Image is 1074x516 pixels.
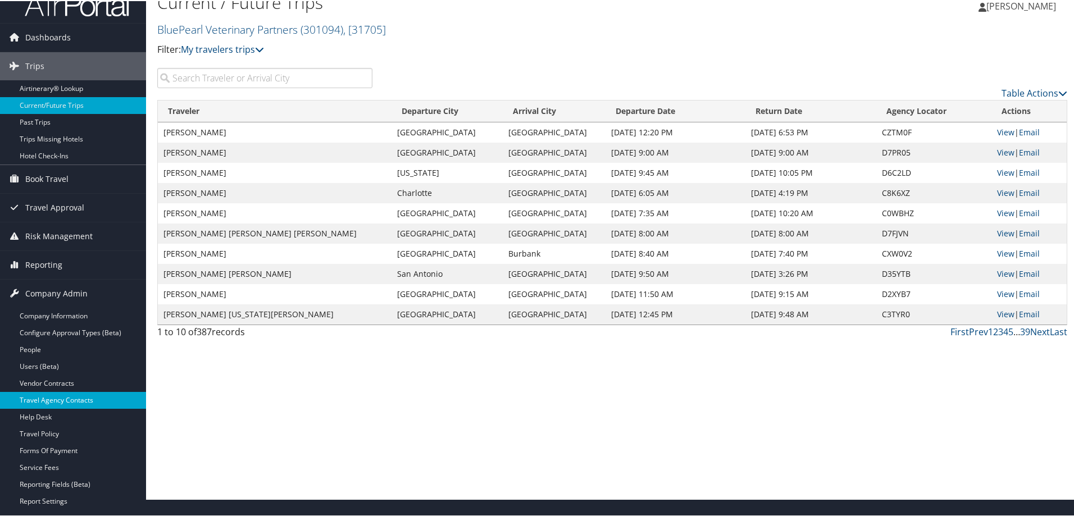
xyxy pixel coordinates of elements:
a: View [997,267,1014,278]
td: D7FJVN [876,222,992,243]
td: [GEOGRAPHIC_DATA] [392,243,503,263]
td: [DATE] 4:19 PM [745,182,876,202]
td: C8K6XZ [876,182,992,202]
td: [GEOGRAPHIC_DATA] [503,303,606,323]
span: 387 [197,325,212,337]
span: Dashboards [25,22,71,51]
td: D2XYB7 [876,283,992,303]
td: [DATE] 11:50 AM [606,283,745,303]
td: [GEOGRAPHIC_DATA] [503,141,606,162]
td: | [991,202,1067,222]
td: [GEOGRAPHIC_DATA] [503,182,606,202]
td: [US_STATE] [392,162,503,182]
a: View [997,247,1014,258]
td: [DATE] 12:20 PM [606,121,745,141]
td: Burbank [503,243,606,263]
input: Search Traveler or Arrival City [157,67,372,87]
a: Email [1019,227,1040,238]
td: [DATE] 3:26 PM [745,263,876,283]
td: [PERSON_NAME] [158,121,392,141]
td: [GEOGRAPHIC_DATA] [503,283,606,303]
td: [PERSON_NAME] [158,141,392,162]
a: 39 [1020,325,1030,337]
a: Email [1019,126,1040,136]
td: [GEOGRAPHIC_DATA] [392,202,503,222]
a: View [997,186,1014,197]
td: D6C2LD [876,162,992,182]
td: C3TYR0 [876,303,992,323]
span: … [1013,325,1020,337]
td: [DATE] 7:40 PM [745,243,876,263]
td: [PERSON_NAME] [158,243,392,263]
td: CZTM0F [876,121,992,141]
span: ( 301094 ) [301,21,343,36]
span: Company Admin [25,278,88,307]
td: | [991,263,1067,283]
span: Travel Approval [25,193,84,221]
th: Arrival City: activate to sort column ascending [503,99,606,121]
td: [DATE] 9:00 AM [606,141,745,162]
th: Return Date: activate to sort column ascending [745,99,876,121]
a: View [997,287,1014,298]
a: Next [1030,325,1050,337]
span: Book Travel [25,164,69,192]
a: 1 [988,325,993,337]
a: Email [1019,247,1040,258]
td: [DATE] 9:45 AM [606,162,745,182]
td: [PERSON_NAME] [158,283,392,303]
td: [DATE] 8:00 AM [745,222,876,243]
a: Email [1019,146,1040,157]
a: Email [1019,166,1040,177]
a: Last [1050,325,1067,337]
td: | [991,162,1067,182]
td: [DATE] 9:15 AM [745,283,876,303]
td: | [991,141,1067,162]
td: [PERSON_NAME] [158,202,392,222]
a: View [997,126,1014,136]
td: [DATE] 12:45 PM [606,303,745,323]
span: Risk Management [25,221,93,249]
th: Departure City: activate to sort column ascending [392,99,503,121]
td: [GEOGRAPHIC_DATA] [503,121,606,141]
a: 5 [1008,325,1013,337]
td: [GEOGRAPHIC_DATA] [503,162,606,182]
a: View [997,227,1014,238]
td: [DATE] 10:05 PM [745,162,876,182]
td: [DATE] 10:20 AM [745,202,876,222]
td: [GEOGRAPHIC_DATA] [392,222,503,243]
td: [GEOGRAPHIC_DATA] [392,303,503,323]
a: Email [1019,267,1040,278]
td: [GEOGRAPHIC_DATA] [503,222,606,243]
a: View [997,166,1014,177]
td: [PERSON_NAME] [158,182,392,202]
td: [GEOGRAPHIC_DATA] [392,141,503,162]
td: [DATE] 6:05 AM [606,182,745,202]
a: BluePearl Veterinary Partners [157,21,386,36]
span: , [ 31705 ] [343,21,386,36]
td: | [991,283,1067,303]
a: 2 [993,325,998,337]
td: | [991,182,1067,202]
th: Actions [991,99,1067,121]
a: Email [1019,186,1040,197]
a: Prev [969,325,988,337]
a: Table Actions [1002,86,1067,98]
td: D35YTB [876,263,992,283]
td: | [991,121,1067,141]
th: Departure Date: activate to sort column descending [606,99,745,121]
a: View [997,308,1014,318]
td: C0WBHZ [876,202,992,222]
td: [DATE] 9:00 AM [745,141,876,162]
th: Agency Locator: activate to sort column ascending [876,99,992,121]
td: [GEOGRAPHIC_DATA] [392,283,503,303]
a: View [997,146,1014,157]
a: Email [1019,308,1040,318]
td: [PERSON_NAME] [PERSON_NAME] [PERSON_NAME] [158,222,392,243]
span: Trips [25,51,44,79]
td: [GEOGRAPHIC_DATA] [503,202,606,222]
div: 1 to 10 of records [157,324,372,343]
td: [GEOGRAPHIC_DATA] [503,263,606,283]
td: [PERSON_NAME] [PERSON_NAME] [158,263,392,283]
td: [GEOGRAPHIC_DATA] [392,121,503,141]
a: Email [1019,207,1040,217]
